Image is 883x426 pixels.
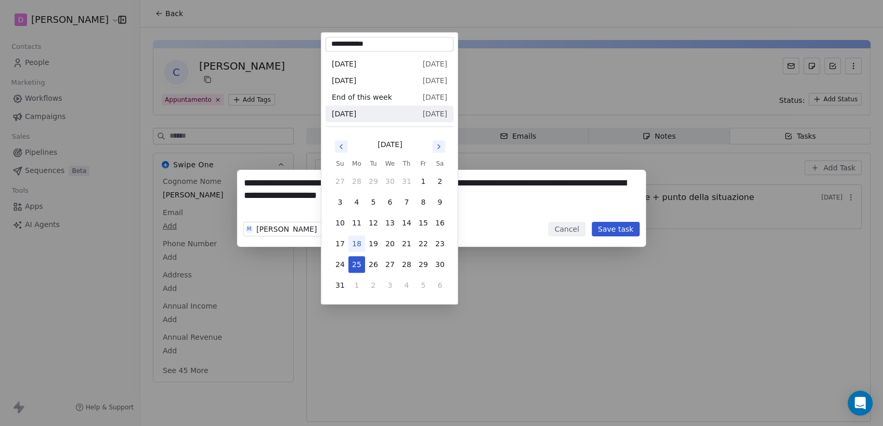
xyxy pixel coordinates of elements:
button: 10 [332,215,348,231]
span: End of this week [332,92,392,102]
th: Friday [415,158,432,169]
button: 5 [365,194,382,210]
button: 27 [332,173,348,190]
button: 14 [398,215,415,231]
button: 3 [332,194,348,210]
span: [DATE] [423,59,447,69]
button: 15 [415,215,432,231]
button: 21 [398,235,415,252]
button: Go to next month [432,139,446,154]
button: 19 [365,235,382,252]
button: 27 [382,256,398,273]
button: 1 [415,173,432,190]
button: 18 [348,235,365,252]
button: 4 [398,277,415,294]
button: 4 [348,194,365,210]
span: [DATE] [423,75,447,86]
button: 13 [382,215,398,231]
button: 6 [382,194,398,210]
button: 3 [382,277,398,294]
span: [DATE] [332,59,356,69]
button: 6 [432,277,448,294]
button: 17 [332,235,348,252]
span: [DATE] [332,109,356,119]
button: 23 [432,235,448,252]
button: 31 [332,277,348,294]
button: 26 [365,256,382,273]
button: 24 [332,256,348,273]
button: 28 [398,256,415,273]
button: 9 [432,194,448,210]
button: Go to previous month [334,139,348,154]
th: Tuesday [365,158,382,169]
button: 31 [398,173,415,190]
button: 22 [415,235,432,252]
span: [DATE] [423,109,447,119]
button: 2 [365,277,382,294]
button: 29 [415,256,432,273]
button: 8 [415,194,432,210]
button: 25 [348,256,365,273]
div: [DATE] [378,139,402,150]
button: 5 [415,277,432,294]
span: [DATE] [332,75,356,86]
th: Saturday [432,158,448,169]
button: 16 [432,215,448,231]
button: 12 [365,215,382,231]
button: 1 [348,277,365,294]
th: Sunday [332,158,348,169]
button: 30 [432,256,448,273]
button: 2 [432,173,448,190]
span: [DATE] [423,92,447,102]
button: 29 [365,173,382,190]
button: 11 [348,215,365,231]
th: Monday [348,158,365,169]
th: Wednesday [382,158,398,169]
button: 7 [398,194,415,210]
button: 28 [348,173,365,190]
button: 20 [382,235,398,252]
button: 30 [382,173,398,190]
th: Thursday [398,158,415,169]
